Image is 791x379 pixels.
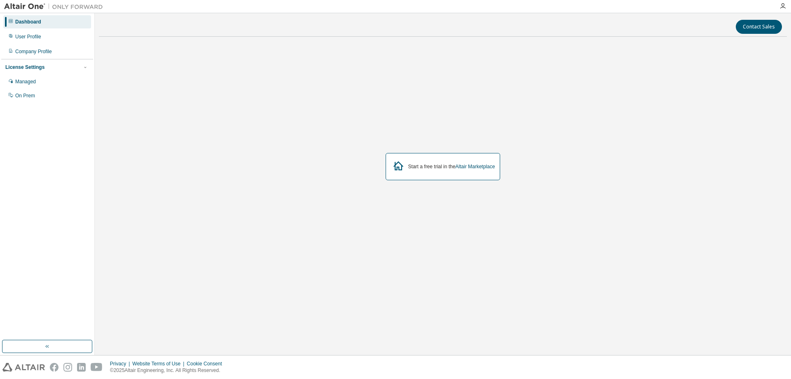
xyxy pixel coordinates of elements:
a: Altair Marketplace [455,164,495,169]
img: youtube.svg [91,363,103,372]
div: Website Terms of Use [132,360,187,367]
div: Dashboard [15,19,41,25]
div: Managed [15,78,36,85]
div: Company Profile [15,48,52,55]
div: On Prem [15,92,35,99]
div: License Settings [5,64,44,71]
img: facebook.svg [50,363,59,372]
div: Start a free trial in the [408,163,495,170]
img: instagram.svg [63,363,72,372]
img: Altair One [4,2,107,11]
p: © 2025 Altair Engineering, Inc. All Rights Reserved. [110,367,227,374]
div: User Profile [15,33,41,40]
img: altair_logo.svg [2,363,45,372]
div: Cookie Consent [187,360,227,367]
div: Privacy [110,360,132,367]
button: Contact Sales [736,20,782,34]
img: linkedin.svg [77,363,86,372]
